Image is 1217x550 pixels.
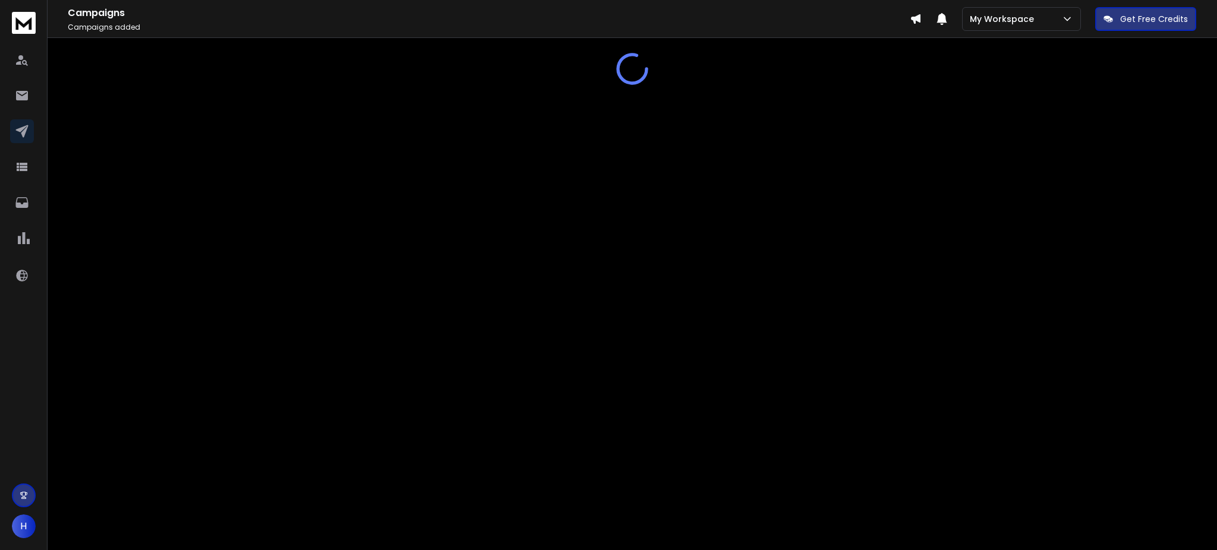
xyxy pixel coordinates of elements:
[12,514,36,538] button: H
[68,6,910,20] h1: Campaigns
[12,12,36,34] img: logo
[1120,13,1188,25] p: Get Free Credits
[970,13,1039,25] p: My Workspace
[1095,7,1196,31] button: Get Free Credits
[68,23,910,32] p: Campaigns added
